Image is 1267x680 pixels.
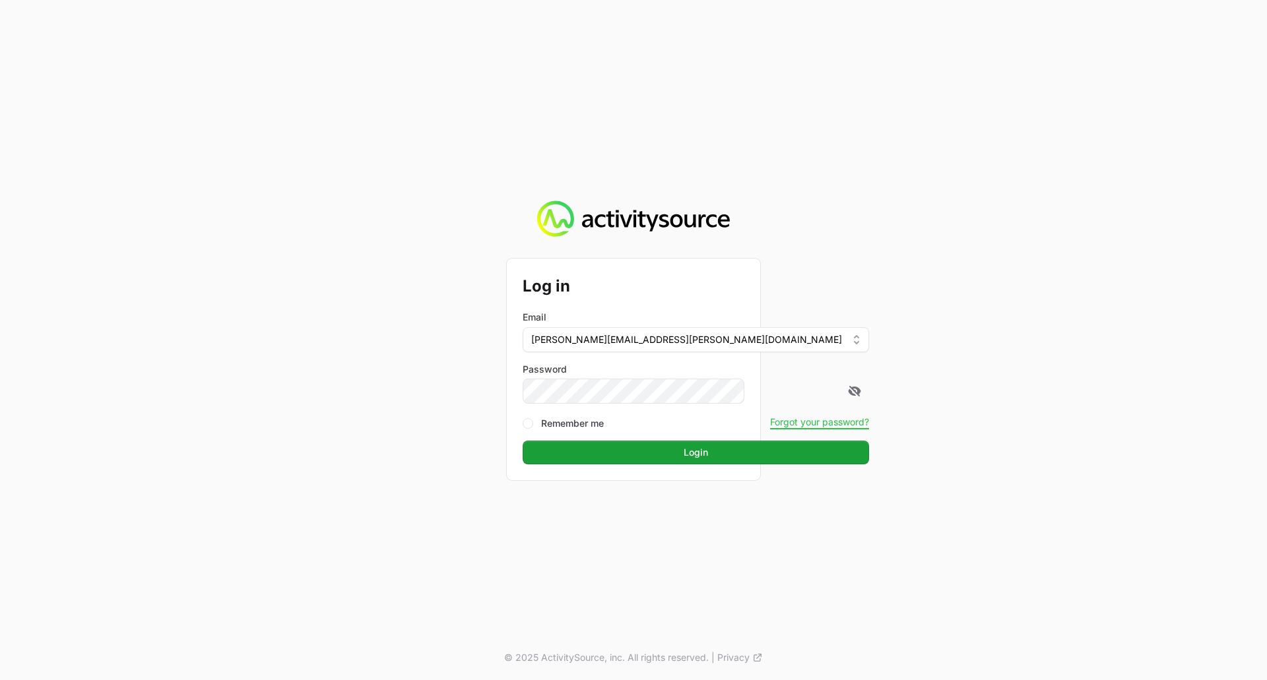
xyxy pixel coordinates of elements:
span: | [711,651,715,664]
button: Login [523,441,869,464]
span: [PERSON_NAME][EMAIL_ADDRESS][PERSON_NAME][DOMAIN_NAME] [531,333,842,346]
h2: Log in [523,274,869,298]
label: Remember me [541,417,604,430]
a: Privacy [717,651,763,664]
label: Password [523,363,869,376]
p: © 2025 ActivitySource, inc. All rights reserved. [504,651,709,664]
button: [PERSON_NAME][EMAIL_ADDRESS][PERSON_NAME][DOMAIN_NAME] [523,327,869,352]
img: Activity Source [537,201,729,237]
button: Forgot your password? [770,416,869,428]
span: Login [531,445,861,460]
label: Email [523,311,546,324]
